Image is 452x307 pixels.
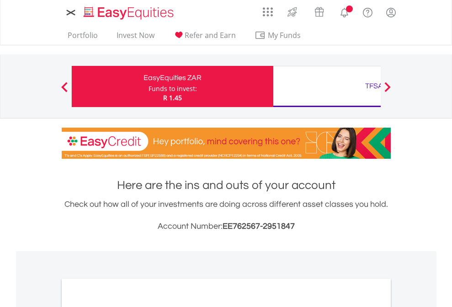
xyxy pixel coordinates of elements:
img: vouchers-v2.svg [312,5,327,19]
span: My Funds [255,29,314,41]
img: EasyEquities_Logo.png [82,5,177,21]
a: Invest Now [113,31,158,45]
a: Notifications [333,2,356,21]
button: Next [378,86,397,96]
div: Check out how all of your investments are doing across different asset classes you hold. [62,198,391,233]
img: grid-menu-icon.svg [263,7,273,17]
a: My Profile [379,2,403,22]
a: Refer and Earn [170,31,239,45]
span: Refer and Earn [185,30,236,40]
div: EasyEquities ZAR [77,71,268,84]
a: Vouchers [306,2,333,19]
h3: Account Number: [62,220,391,233]
a: Portfolio [64,31,101,45]
a: FAQ's and Support [356,2,379,21]
a: Home page [80,2,177,21]
h1: Here are the ins and outs of your account [62,177,391,194]
button: Previous [55,86,74,96]
img: thrive-v2.svg [285,5,300,19]
a: AppsGrid [257,2,279,17]
div: Funds to invest: [149,84,197,93]
span: EE762567-2951847 [223,222,295,231]
span: R 1.45 [163,93,182,102]
img: EasyCredit Promotion Banner [62,128,391,159]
